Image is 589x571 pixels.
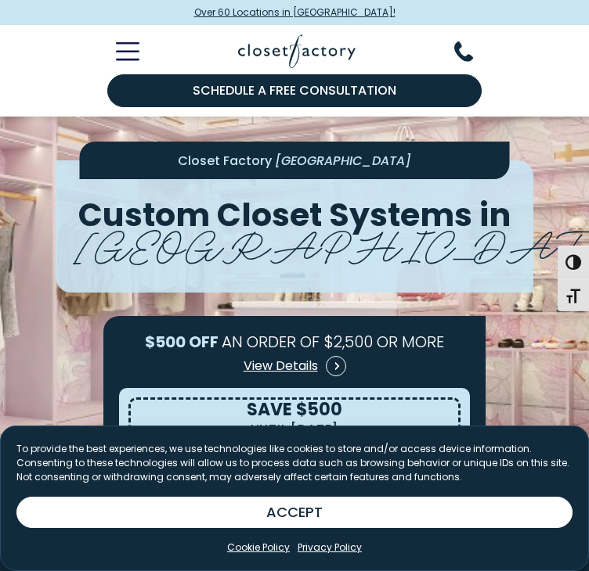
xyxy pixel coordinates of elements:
[227,540,290,555] a: Cookie Policy
[145,331,219,353] span: $500 OFF
[243,350,347,382] a: View Details
[178,152,272,170] span: Closet Factory
[275,152,411,170] span: [GEOGRAPHIC_DATA]
[238,34,356,68] img: Closet Factory Logo
[454,41,492,62] button: Phone Number
[558,278,589,311] button: Toggle Font size
[78,192,511,237] span: Custom Closet Systems in
[558,246,589,278] button: Toggle High Contrast
[222,331,444,353] span: AN ORDER OF $2,500 OR MORE
[251,418,339,440] p: UNTIL [DATE]
[16,497,573,528] button: ACCEPT
[97,42,139,61] button: Toggle Mobile Menu
[244,357,318,375] span: View Details
[16,442,573,484] p: To provide the best experiences, we use technologies like cookies to store and/or access device i...
[194,5,396,20] span: Over 60 Locations in [GEOGRAPHIC_DATA]!
[107,74,482,107] a: Schedule a Free Consultation
[247,397,342,422] span: SAVE $500
[298,540,362,555] a: Privacy Policy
